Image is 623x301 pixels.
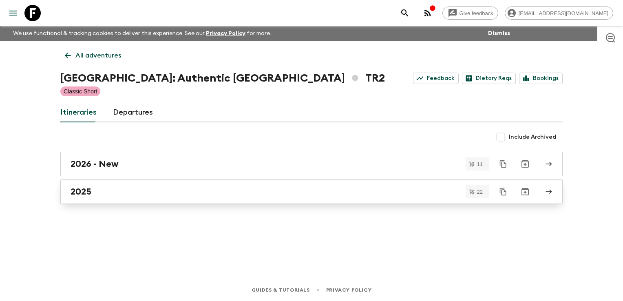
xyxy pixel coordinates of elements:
[496,157,510,171] button: Duplicate
[472,162,488,167] span: 11
[486,28,512,39] button: Dismiss
[113,103,153,122] a: Departures
[442,7,498,20] a: Give feedback
[60,103,97,122] a: Itineraries
[5,5,21,21] button: menu
[326,286,371,294] a: Privacy Policy
[472,189,488,195] span: 22
[206,31,245,36] a: Privacy Policy
[397,5,413,21] button: search adventures
[60,47,126,64] a: All adventures
[75,51,121,60] p: All adventures
[10,26,274,41] p: We use functional & tracking cookies to deliver this experience. See our for more.
[517,184,533,200] button: Archive
[519,73,563,84] a: Bookings
[64,87,97,95] p: Classic Short
[71,159,119,169] h2: 2026 - New
[455,10,498,16] span: Give feedback
[496,184,510,199] button: Duplicate
[509,133,556,141] span: Include Archived
[462,73,516,84] a: Dietary Reqs
[71,186,91,197] h2: 2025
[505,7,613,20] div: [EMAIL_ADDRESS][DOMAIN_NAME]
[252,286,310,294] a: Guides & Tutorials
[413,73,459,84] a: Feedback
[60,152,563,176] a: 2026 - New
[60,179,563,204] a: 2025
[517,156,533,172] button: Archive
[514,10,613,16] span: [EMAIL_ADDRESS][DOMAIN_NAME]
[60,70,385,86] h1: [GEOGRAPHIC_DATA]: Authentic [GEOGRAPHIC_DATA] TR2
